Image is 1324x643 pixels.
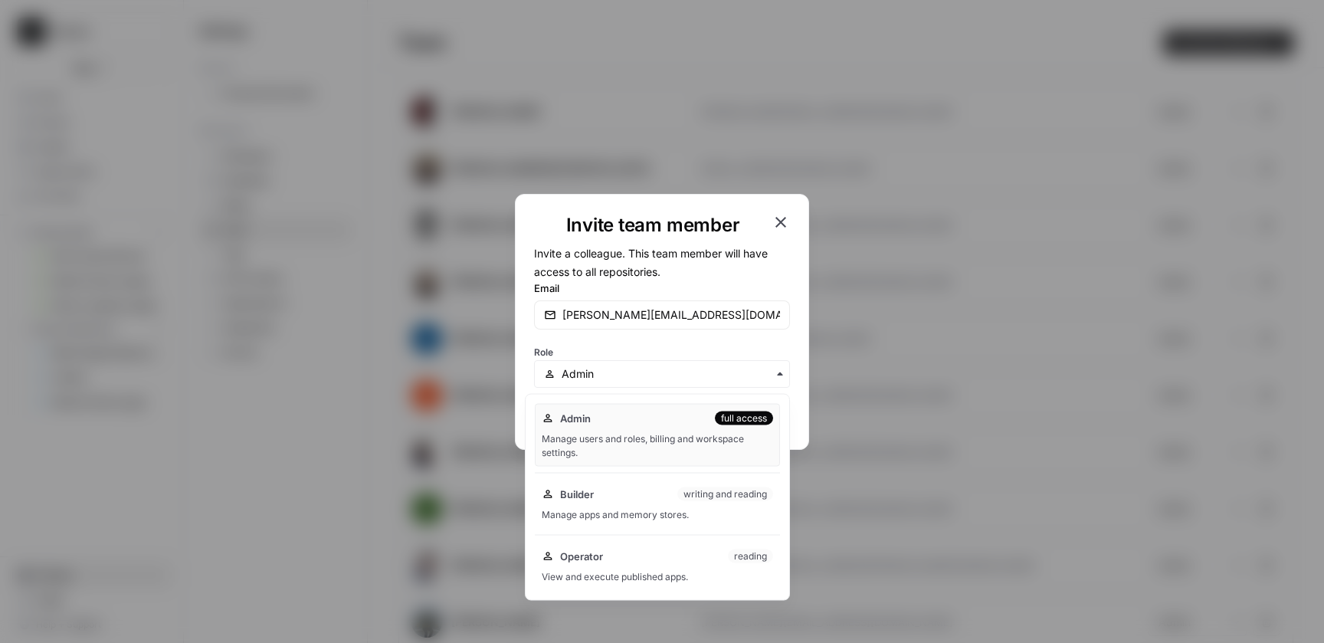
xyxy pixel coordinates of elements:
div: writing and reading [677,487,773,501]
span: Invite a colleague. This team member will have access to all repositories. [534,247,768,278]
label: Email [534,280,790,296]
h1: Invite team member [534,213,772,238]
div: Manage users and roles, billing and workspace settings. [542,432,773,460]
div: full access [715,412,773,425]
div: View and execute published apps. [542,570,773,584]
span: Operator [560,549,603,564]
span: Admin [560,411,591,426]
input: Admin [562,366,780,382]
span: Role [534,346,553,358]
span: Builder [560,487,594,502]
div: reading [728,550,773,563]
input: email@company.com [562,307,780,323]
div: Manage apps and memory stores. [542,508,773,522]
